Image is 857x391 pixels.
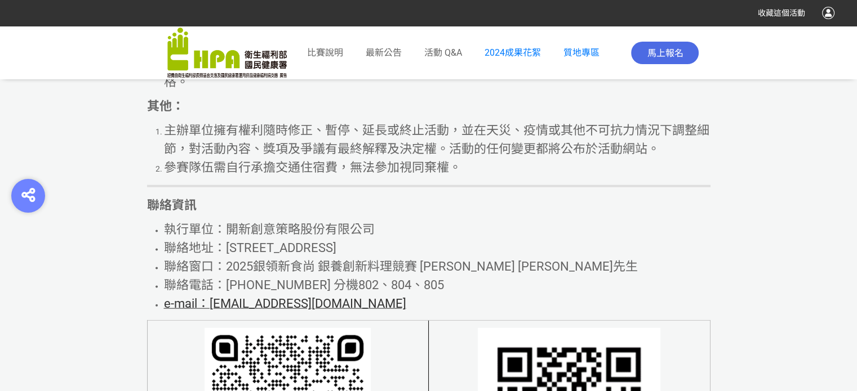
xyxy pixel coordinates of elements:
span: 活動 Q&A [424,47,462,58]
a: e-mail：[EMAIL_ADDRESS][DOMAIN_NAME] [164,300,406,309]
span: 執行單位：開新創意策略股份有限公司 [164,222,375,236]
strong: 聯絡資訊 [147,198,197,212]
span: 主辦單位擁有權利隨時修正、暫停、延長或終止活動，並在天災、疫情或其他不可抗力情況下調整細節，對活動內容、獎項及爭議有最終解釋及決定權。活動的任何變更都將公布於活動網站。 [164,123,709,156]
span: 最新公告 [366,47,402,58]
span: 馬上報名 [647,48,683,59]
img: 「2025銀領新食尚 銀養創新料理」競賽 [167,28,287,78]
span: 聯絡電話：[PHONE_NUMBER] 分機802、804、805 [164,278,444,292]
a: 比賽說明 [307,46,343,60]
a: 2024成果花絮 [485,47,541,58]
span: e-mail：[EMAIL_ADDRESS][DOMAIN_NAME] [164,296,406,311]
a: 活動 Q&A [424,46,462,60]
span: 參賽隊伍需自行承擔交通住宿費，無法參加視同棄權。 [164,160,461,174]
button: 馬上報名 [631,42,699,64]
span: 聯絡地址：[STREET_ADDRESS] [164,241,336,255]
a: 最新公告 [366,46,402,60]
span: 比賽說明 [307,47,343,58]
a: 質地專區 [563,47,600,58]
span: 聯絡窗口：2025銀領新食尚 銀養創新料理競賽 [PERSON_NAME] [PERSON_NAME]先生 [164,259,638,273]
strong: 其他： [147,99,184,113]
span: 收藏這個活動 [758,8,805,17]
